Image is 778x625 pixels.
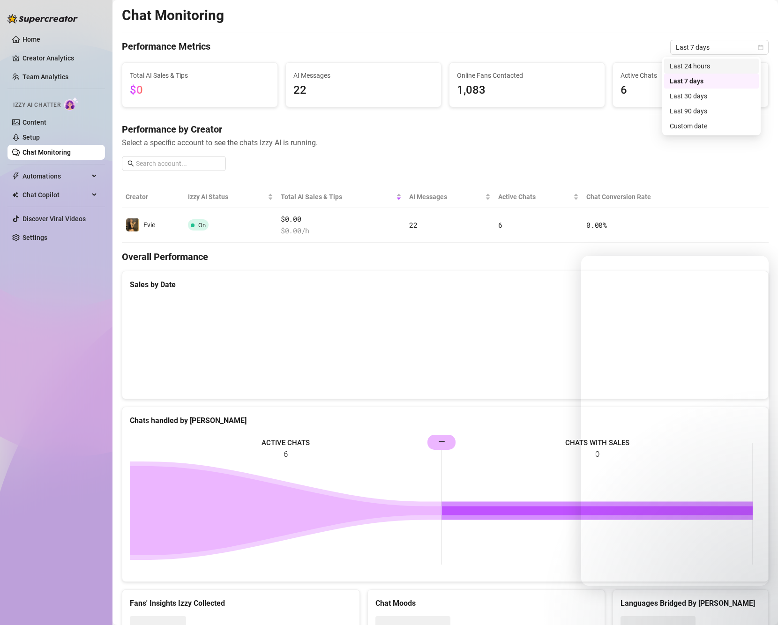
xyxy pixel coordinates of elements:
[13,101,60,110] span: Izzy AI Chatter
[621,597,761,609] div: Languages Bridged By [PERSON_NAME]
[281,214,402,225] span: $0.00
[130,597,352,609] div: Fans' Insights Izzy Collected
[375,597,598,609] div: Chat Moods
[277,186,405,208] th: Total AI Sales & Tips
[746,593,769,616] iframe: Intercom live chat
[409,192,483,202] span: AI Messages
[498,220,502,230] span: 6
[457,70,597,81] span: Online Fans Contacted
[498,192,571,202] span: Active Chats
[7,14,78,23] img: logo-BBDzfeDw.svg
[281,225,402,237] span: $ 0.00 /h
[22,169,89,184] span: Automations
[122,7,224,24] h2: Chat Monitoring
[127,160,134,167] span: search
[22,149,71,156] a: Chat Monitoring
[198,222,206,229] span: On
[122,186,184,208] th: Creator
[758,45,763,50] span: calendar
[22,234,47,241] a: Settings
[122,40,210,55] h4: Performance Metrics
[122,250,769,263] h4: Overall Performance
[12,172,20,180] span: thunderbolt
[136,158,220,169] input: Search account...
[281,192,394,202] span: Total AI Sales & Tips
[621,82,761,99] span: 6
[22,134,40,141] a: Setup
[12,192,18,198] img: Chat Copilot
[293,82,434,99] span: 22
[130,70,270,81] span: Total AI Sales & Tips
[621,70,761,81] span: Active Chats
[22,119,46,126] a: Content
[581,256,769,586] iframe: Intercom live chat
[122,137,769,149] span: Select a specific account to see the chats Izzy AI is running.
[457,82,597,99] span: 1,083
[676,40,763,54] span: Last 7 days
[184,186,277,208] th: Izzy AI Status
[122,123,769,136] h4: Performance by Creator
[22,36,40,43] a: Home
[22,73,68,81] a: Team Analytics
[143,221,155,229] span: Evie
[409,220,417,230] span: 22
[64,97,79,111] img: AI Chatter
[22,187,89,202] span: Chat Copilot
[126,218,139,231] img: Evie
[130,83,143,97] span: $0
[188,192,266,202] span: Izzy AI Status
[22,51,97,66] a: Creator Analytics
[494,186,583,208] th: Active Chats
[405,186,494,208] th: AI Messages
[586,220,607,230] span: 0.00 %
[130,279,761,290] div: Sales by Date
[583,186,704,208] th: Chat Conversion Rate
[293,70,434,81] span: AI Messages
[22,215,86,223] a: Discover Viral Videos
[130,415,761,426] div: Chats handled by [PERSON_NAME]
